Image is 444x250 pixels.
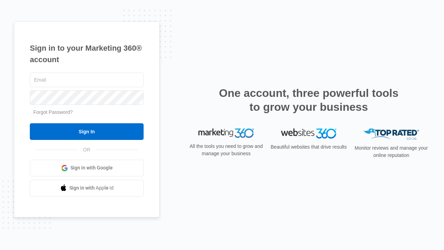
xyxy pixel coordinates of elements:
[30,123,144,140] input: Sign In
[30,180,144,197] a: Sign in with Apple Id
[69,184,114,192] span: Sign in with Apple Id
[281,128,336,139] img: Websites 360
[217,86,401,114] h2: One account, three powerful tools to grow your business
[70,164,113,172] span: Sign in with Google
[30,42,144,65] h1: Sign in to your Marketing 360® account
[198,128,254,138] img: Marketing 360
[270,143,348,151] p: Beautiful websites that drive results
[30,73,144,87] input: Email
[33,109,73,115] a: Forgot Password?
[352,144,430,159] p: Monitor reviews and manage your online reputation
[78,146,95,153] span: OR
[364,128,419,140] img: Top Rated Local
[187,143,265,157] p: All the tools you need to grow and manage your business
[30,160,144,176] a: Sign in with Google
